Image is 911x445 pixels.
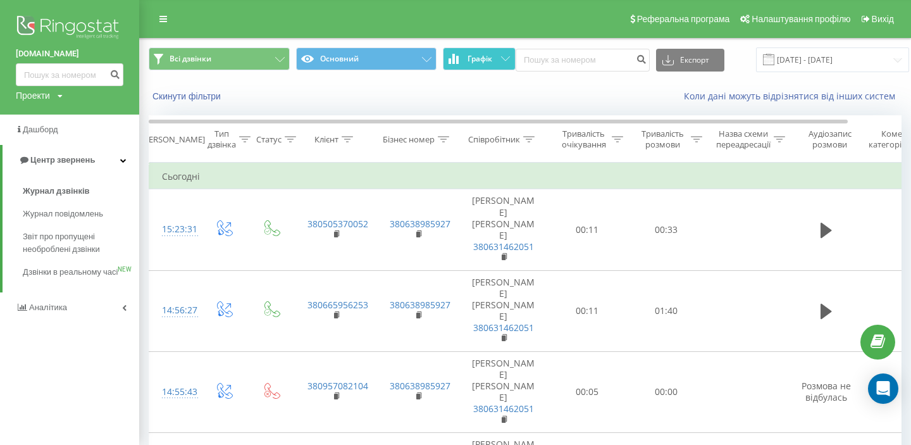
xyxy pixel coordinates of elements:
[149,47,290,70] button: Всі дзвінки
[23,180,139,203] a: Журнал дзвінків
[3,145,139,175] a: Центр звернень
[799,128,860,150] div: Аудіозапис розмови
[23,266,118,279] span: Дзвінки в реальному часі
[390,218,450,230] a: 380638985927
[868,373,898,404] div: Open Intercom Messenger
[468,134,520,145] div: Співробітник
[383,134,435,145] div: Бізнес номер
[149,91,227,102] button: Скинути фільтри
[30,155,95,165] span: Центр звернень
[656,49,724,72] button: Експорт
[684,90,902,102] a: Коли дані можуть відрізнятися вiд інших систем
[548,270,627,351] td: 00:11
[872,14,894,24] span: Вихід
[638,128,688,150] div: Тривалість розмови
[637,14,730,24] span: Реферальна програма
[459,351,548,432] td: [PERSON_NAME] [PERSON_NAME]
[627,189,706,270] td: 00:33
[468,54,492,63] span: Графік
[16,89,50,102] div: Проекти
[473,241,534,253] a: 380631462051
[307,380,368,392] a: 380957082104
[23,225,139,261] a: Звіт про пропущені необроблені дзвінки
[296,47,437,70] button: Основний
[162,298,187,323] div: 14:56:27
[802,380,851,403] span: Розмова не відбулась
[314,134,338,145] div: Клієнт
[473,322,534,334] a: 380631462051
[23,230,133,256] span: Звіт про пропущені необроблені дзвінки
[459,270,548,351] td: [PERSON_NAME] [PERSON_NAME]
[256,134,282,145] div: Статус
[170,54,211,64] span: Всі дзвінки
[627,351,706,432] td: 00:00
[23,203,139,225] a: Журнал повідомлень
[307,218,368,230] a: 380505370052
[548,351,627,432] td: 00:05
[29,303,67,312] span: Аналiтика
[443,47,516,70] button: Графік
[473,403,534,415] a: 380631462051
[162,217,187,242] div: 15:23:31
[23,208,103,220] span: Журнал повідомлень
[141,134,205,145] div: [PERSON_NAME]
[559,128,609,150] div: Тривалість очікування
[16,47,123,60] a: [DOMAIN_NAME]
[307,299,368,311] a: 380665956253
[390,380,450,392] a: 380638985927
[23,125,58,134] span: Дашборд
[16,13,123,44] img: Ringostat logo
[23,185,90,197] span: Журнал дзвінків
[548,189,627,270] td: 00:11
[627,270,706,351] td: 01:40
[390,299,450,311] a: 380638985927
[716,128,771,150] div: Назва схеми переадресації
[516,49,650,72] input: Пошук за номером
[459,189,548,270] td: [PERSON_NAME] [PERSON_NAME]
[162,380,187,404] div: 14:55:43
[16,63,123,86] input: Пошук за номером
[208,128,236,150] div: Тип дзвінка
[752,14,850,24] span: Налаштування профілю
[23,261,139,284] a: Дзвінки в реальному часіNEW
